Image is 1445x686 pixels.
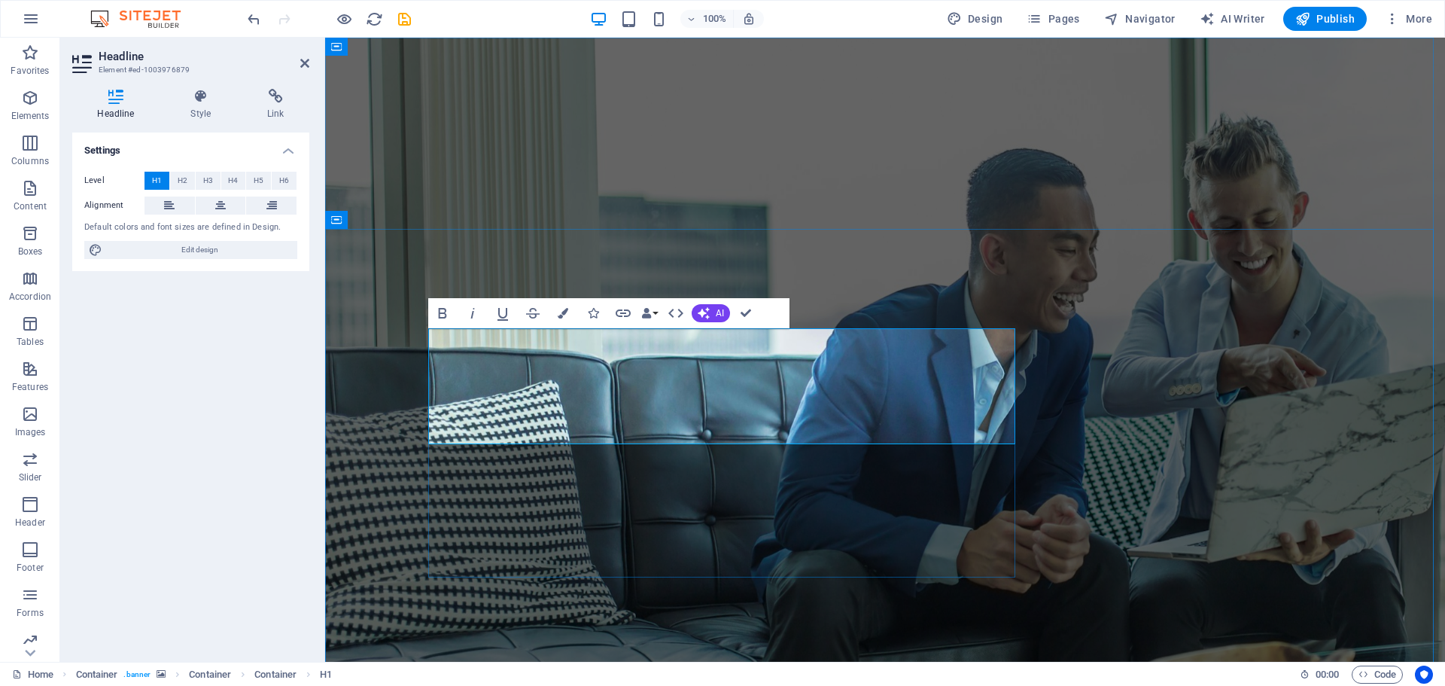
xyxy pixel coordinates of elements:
[1104,11,1176,26] span: Navigator
[254,666,297,684] span: Click to select. Double-click to edit
[947,11,1003,26] span: Design
[579,298,607,328] button: Icons
[609,298,637,328] button: Link
[15,517,45,529] p: Header
[170,172,195,190] button: H2
[1379,7,1438,31] button: More
[76,666,118,684] span: Click to select. Double-click to edit
[1326,669,1328,680] span: :
[99,50,309,63] h2: Headline
[18,245,43,258] p: Boxes
[1358,666,1396,684] span: Code
[1021,7,1085,31] button: Pages
[941,7,1009,31] button: Design
[1098,7,1182,31] button: Navigator
[245,11,263,28] i: Undo: Change image width (Ctrl+Z)
[519,298,547,328] button: Strikethrough
[189,666,231,684] span: Click to select. Double-click to edit
[1316,666,1339,684] span: 00 00
[144,172,169,190] button: H1
[272,172,297,190] button: H6
[1352,666,1403,684] button: Code
[84,221,297,234] div: Default colors and font sizes are defined in Design.
[203,172,213,190] span: H3
[742,12,756,26] i: On resize automatically adjust zoom level to fit chosen device.
[428,298,457,328] button: Bold (Ctrl+B)
[12,381,48,393] p: Features
[84,172,144,190] label: Level
[335,10,353,28] button: Click here to leave preview mode and continue editing
[395,10,413,28] button: save
[84,197,144,215] label: Alignment
[157,670,166,678] i: This element contains a background
[279,172,289,190] span: H6
[15,426,46,438] p: Images
[692,304,730,322] button: AI
[1300,666,1340,684] h6: Session time
[9,291,51,303] p: Accordion
[1283,7,1367,31] button: Publish
[716,309,724,318] span: AI
[366,11,383,28] i: Reload page
[12,666,53,684] a: Click to cancel selection. Double-click to open Pages
[1385,11,1432,26] span: More
[365,10,383,28] button: reload
[1027,11,1079,26] span: Pages
[228,172,238,190] span: H4
[458,298,487,328] button: Italic (Ctrl+I)
[14,200,47,212] p: Content
[680,10,734,28] button: 100%
[221,172,246,190] button: H4
[11,155,49,167] p: Columns
[17,607,44,619] p: Forms
[941,7,1009,31] div: Design (Ctrl+Alt+Y)
[11,110,50,122] p: Elements
[1194,7,1271,31] button: AI Writer
[246,172,271,190] button: H5
[1295,11,1355,26] span: Publish
[166,89,242,120] h4: Style
[703,10,727,28] h6: 100%
[17,562,44,574] p: Footer
[84,241,297,259] button: Edit design
[99,63,279,77] h3: Element #ed-1003976879
[107,241,293,259] span: Edit design
[11,65,49,77] p: Favorites
[19,471,42,483] p: Slider
[488,298,517,328] button: Underline (Ctrl+U)
[639,298,660,328] button: Data Bindings
[1200,11,1265,26] span: AI Writer
[196,172,221,190] button: H3
[254,172,263,190] span: H5
[72,133,309,160] h4: Settings
[152,172,162,190] span: H1
[123,666,151,684] span: . banner
[178,172,187,190] span: H2
[72,89,166,120] h4: Headline
[396,11,413,28] i: Save (Ctrl+S)
[76,666,333,684] nav: breadcrumb
[320,666,332,684] span: Click to select. Double-click to edit
[245,10,263,28] button: undo
[732,298,760,328] button: Confirm (Ctrl+⏎)
[549,298,577,328] button: Colors
[662,298,690,328] button: HTML
[1415,666,1433,684] button: Usercentrics
[17,336,44,348] p: Tables
[242,89,309,120] h4: Link
[87,10,199,28] img: Editor Logo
